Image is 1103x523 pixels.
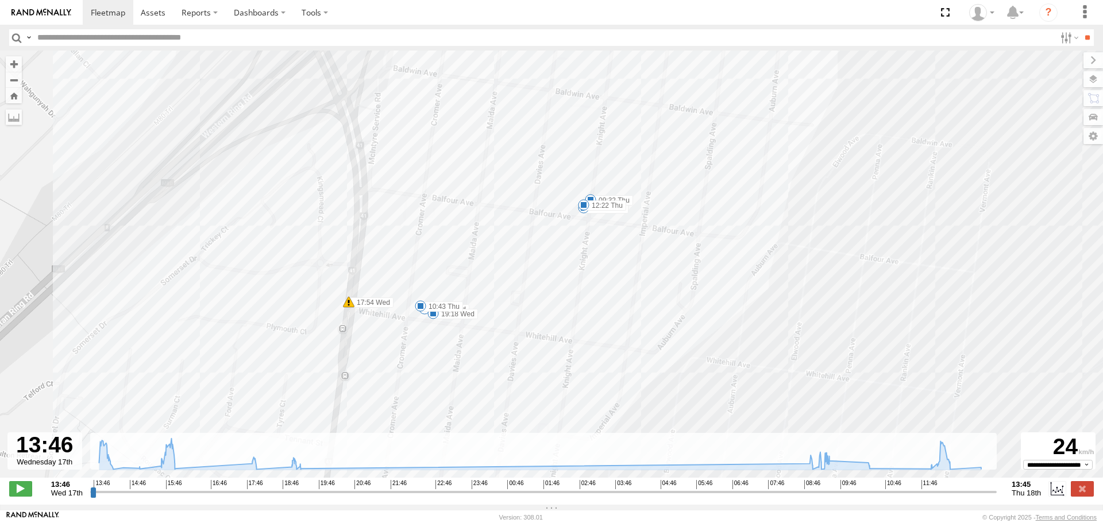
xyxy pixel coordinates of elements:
a: Visit our Website [6,512,59,523]
label: Map Settings [1083,128,1103,144]
span: 23:46 [472,480,488,489]
label: Close [1071,481,1094,496]
label: 09:32 Thu [591,195,633,206]
a: Terms and Conditions [1036,514,1097,521]
img: rand-logo.svg [11,9,71,17]
label: 10:43 Thu [421,301,463,312]
label: 19:18 Wed [433,309,478,319]
label: 12:22 Thu [584,200,626,211]
div: Version: 308.01 [499,514,543,521]
span: 10:46 [885,480,901,489]
span: 22:46 [435,480,452,489]
label: 17:54 Wed [349,297,394,308]
span: 11:46 [921,480,938,489]
div: 24 [1023,434,1094,460]
span: 04:46 [661,480,677,489]
div: © Copyright 2025 - [982,514,1097,521]
strong: 13:45 [1012,480,1041,489]
span: 15:46 [166,480,182,489]
strong: 13:46 [51,480,83,489]
button: Zoom Home [6,88,22,103]
label: Search Filter Options [1056,29,1081,46]
span: 20:46 [354,480,371,489]
div: John Vu [965,4,998,21]
span: 06:46 [732,480,749,489]
span: 14:46 [130,480,146,489]
label: Play/Stop [9,481,32,496]
span: 03:46 [615,480,631,489]
span: 18:46 [283,480,299,489]
label: Search Query [24,29,33,46]
span: 21:46 [391,480,407,489]
span: Thu 18th Sep 2025 [1012,489,1041,497]
span: 08:46 [804,480,820,489]
span: 13:46 [94,480,110,489]
span: 02:46 [580,480,596,489]
button: Zoom in [6,56,22,72]
span: 16:46 [211,480,227,489]
span: 01:46 [543,480,560,489]
span: 17:46 [247,480,263,489]
span: 09:46 [840,480,857,489]
span: 00:46 [507,480,523,489]
span: 05:46 [696,480,712,489]
label: 19:08 Wed [584,203,628,214]
i: ? [1039,3,1058,22]
span: 07:46 [768,480,784,489]
button: Zoom out [6,72,22,88]
label: Measure [6,109,22,125]
span: Wed 17th Sep 2025 [51,489,83,497]
span: 19:46 [319,480,335,489]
